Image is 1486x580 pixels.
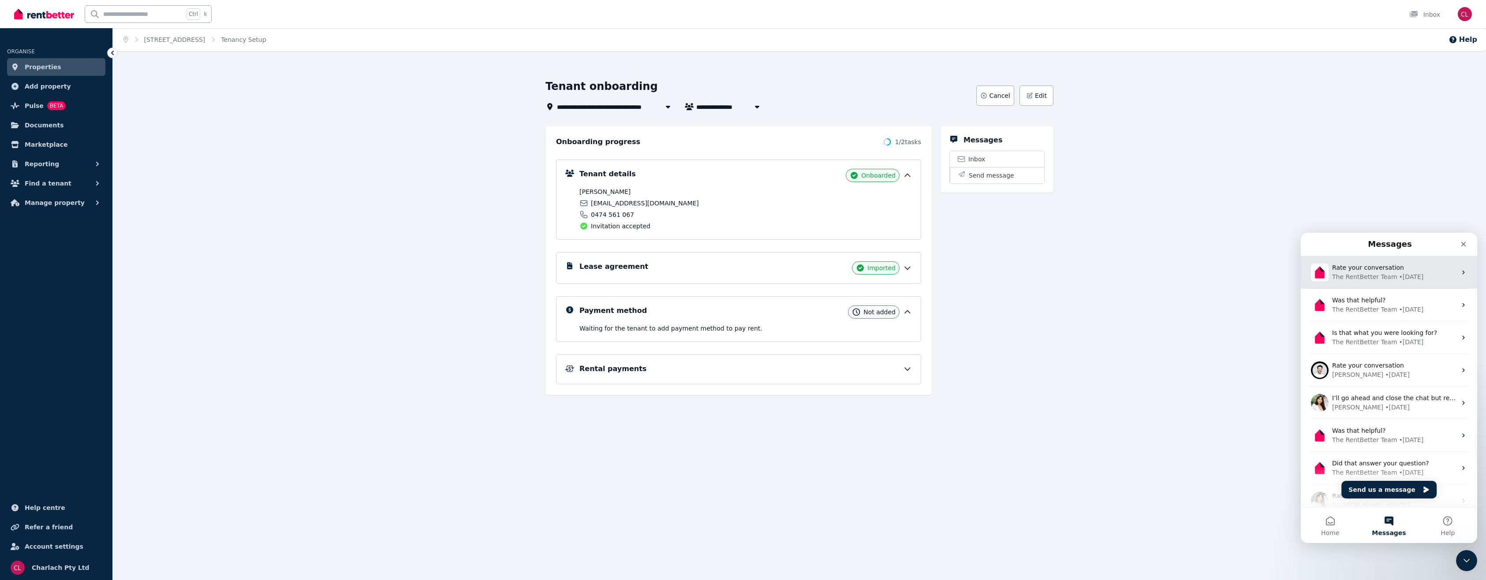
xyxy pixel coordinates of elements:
[221,35,266,44] span: Tenancy Setup
[31,203,97,212] div: The RentBetter Team
[31,162,265,169] span: I’ll go ahead and close the chat but reach out if you have further questions.
[98,203,123,212] div: • [DATE]
[84,170,109,179] div: • [DATE]
[140,297,154,303] span: Help
[10,194,28,212] img: Profile image for The RentBetter Team
[976,86,1014,106] button: Cancel
[7,499,105,517] a: Help centre
[565,365,574,372] img: Rental Payments
[25,522,73,532] span: Refer a friend
[31,268,82,277] div: [PERSON_NAME]
[1019,86,1053,106] button: Edit
[25,159,59,169] span: Reporting
[1458,7,1472,21] img: Charlach Pty Ltd
[1301,233,1477,543] iframe: Intercom live chat
[47,101,66,110] span: BETA
[41,248,136,266] button: Send us a message
[25,139,67,150] span: Marketplace
[31,170,82,179] div: [PERSON_NAME]
[25,197,85,208] span: Manage property
[989,91,1010,100] span: Cancel
[7,538,105,555] a: Account settings
[963,135,1002,145] h5: Messages
[7,58,105,76] a: Properties
[10,259,28,277] img: Profile image for Rochelle
[31,260,103,267] span: Rate your conversation
[14,7,74,21] img: RentBetter
[1035,91,1047,100] span: Edit
[7,116,105,134] a: Documents
[10,227,28,244] img: Profile image for The RentBetter Team
[59,275,117,310] button: Messages
[950,167,1044,183] button: Send message
[25,502,65,513] span: Help centre
[579,324,912,333] p: Waiting for the tenant to add payment method to pay rent .
[556,137,640,147] h2: Onboarding progress
[71,297,105,303] span: Messages
[32,562,90,573] span: Charlach Pty Ltd
[187,8,200,20] span: Ctrl
[579,169,636,179] h5: Tenant details
[25,62,61,72] span: Properties
[867,264,896,272] span: Imported
[863,308,896,316] span: Not added
[7,175,105,192] button: Find a tenant
[25,178,71,189] span: Find a tenant
[7,194,105,212] button: Manage property
[20,297,38,303] span: Home
[11,561,25,575] img: Charlach Pty Ltd
[84,268,109,277] div: • [DATE]
[25,100,44,111] span: Pulse
[144,36,205,43] a: [STREET_ADDRESS]
[545,79,658,93] h1: Tenant onboarding
[579,261,648,272] h5: Lease agreement
[591,199,699,208] span: [EMAIL_ADDRESS][DOMAIN_NAME]
[204,11,207,18] span: k
[31,235,97,245] div: The RentBetter Team
[25,541,83,552] span: Account settings
[591,222,650,231] span: Invitation accepted
[861,171,896,180] span: Onboarded
[1449,34,1477,45] button: Help
[118,275,176,310] button: Help
[968,155,985,164] span: Inbox
[969,171,1014,180] span: Send message
[113,28,277,51] nav: Breadcrumb
[1409,10,1440,19] div: Inbox
[7,48,35,55] span: ORGANISE
[98,235,123,245] div: • [DATE]
[31,194,85,201] span: Was that helpful?
[7,155,105,173] button: Reporting
[25,120,64,130] span: Documents
[591,210,634,219] span: 0474 561 067
[7,97,105,115] a: PulseBETA
[25,81,71,92] span: Add property
[31,227,128,234] span: Did that answer your question?
[7,78,105,95] a: Add property
[7,136,105,153] a: Marketplace
[1456,550,1477,571] iframe: Intercom live chat
[579,187,743,196] span: [PERSON_NAME]
[7,518,105,536] a: Refer a friend
[579,305,647,316] h5: Payment method
[895,138,921,146] span: 1 / 2 tasks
